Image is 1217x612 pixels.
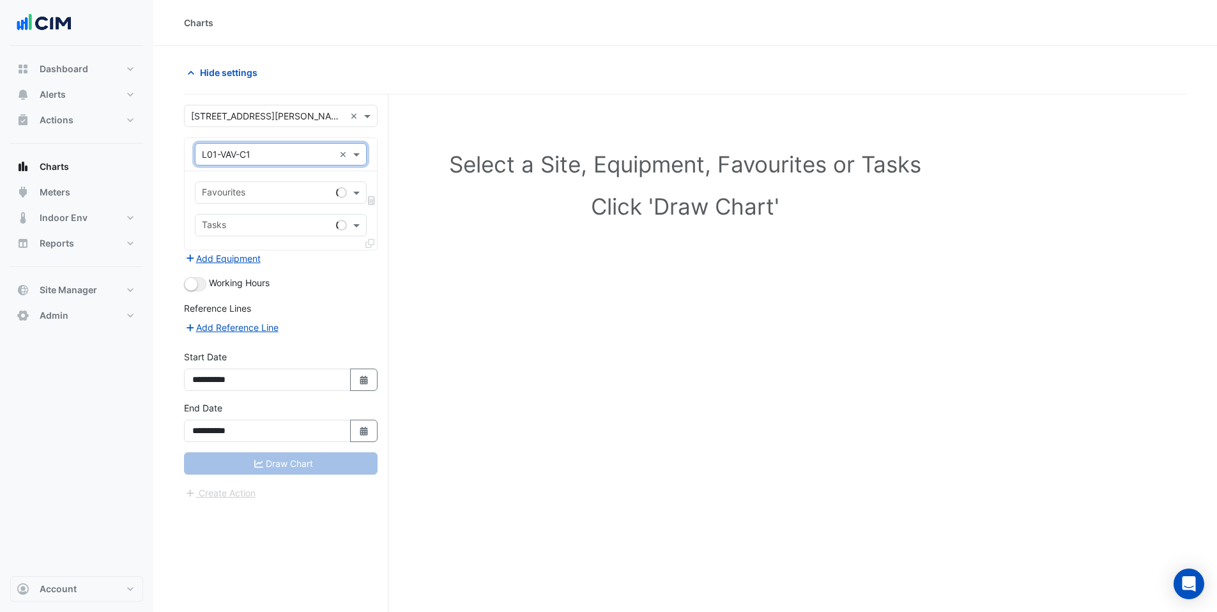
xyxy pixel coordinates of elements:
[200,218,226,234] div: Tasks
[358,425,370,436] fa-icon: Select Date
[10,231,143,256] button: Reports
[212,151,1158,178] h1: Select a Site, Equipment, Favourites or Tasks
[40,309,68,322] span: Admin
[184,16,213,29] div: Charts
[200,185,245,202] div: Favourites
[10,154,143,180] button: Charts
[184,350,227,363] label: Start Date
[40,186,70,199] span: Meters
[10,107,143,133] button: Actions
[1174,569,1204,599] div: Open Intercom Messenger
[17,309,29,322] app-icon: Admin
[184,251,261,266] button: Add Equipment
[40,160,69,173] span: Charts
[17,237,29,250] app-icon: Reports
[366,195,378,206] span: Choose Function
[365,238,374,249] span: Clone Favourites and Tasks from this Equipment to other Equipment
[339,148,350,161] span: Clear
[10,205,143,231] button: Indoor Env
[184,61,266,84] button: Hide settings
[17,211,29,224] app-icon: Indoor Env
[358,374,370,385] fa-icon: Select Date
[17,88,29,101] app-icon: Alerts
[350,109,361,123] span: Clear
[10,82,143,107] button: Alerts
[40,583,77,595] span: Account
[40,114,73,126] span: Actions
[212,193,1158,220] h1: Click 'Draw Chart'
[10,303,143,328] button: Admin
[184,320,279,335] button: Add Reference Line
[10,180,143,205] button: Meters
[17,186,29,199] app-icon: Meters
[40,88,66,101] span: Alerts
[40,284,97,296] span: Site Manager
[17,284,29,296] app-icon: Site Manager
[17,63,29,75] app-icon: Dashboard
[10,56,143,82] button: Dashboard
[10,277,143,303] button: Site Manager
[40,211,88,224] span: Indoor Env
[40,63,88,75] span: Dashboard
[184,302,251,315] label: Reference Lines
[15,10,73,36] img: Company Logo
[184,401,222,415] label: End Date
[10,576,143,602] button: Account
[200,66,257,79] span: Hide settings
[209,277,270,288] span: Working Hours
[40,237,74,250] span: Reports
[17,160,29,173] app-icon: Charts
[184,486,256,497] app-escalated-ticket-create-button: Please correct errors first
[17,114,29,126] app-icon: Actions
